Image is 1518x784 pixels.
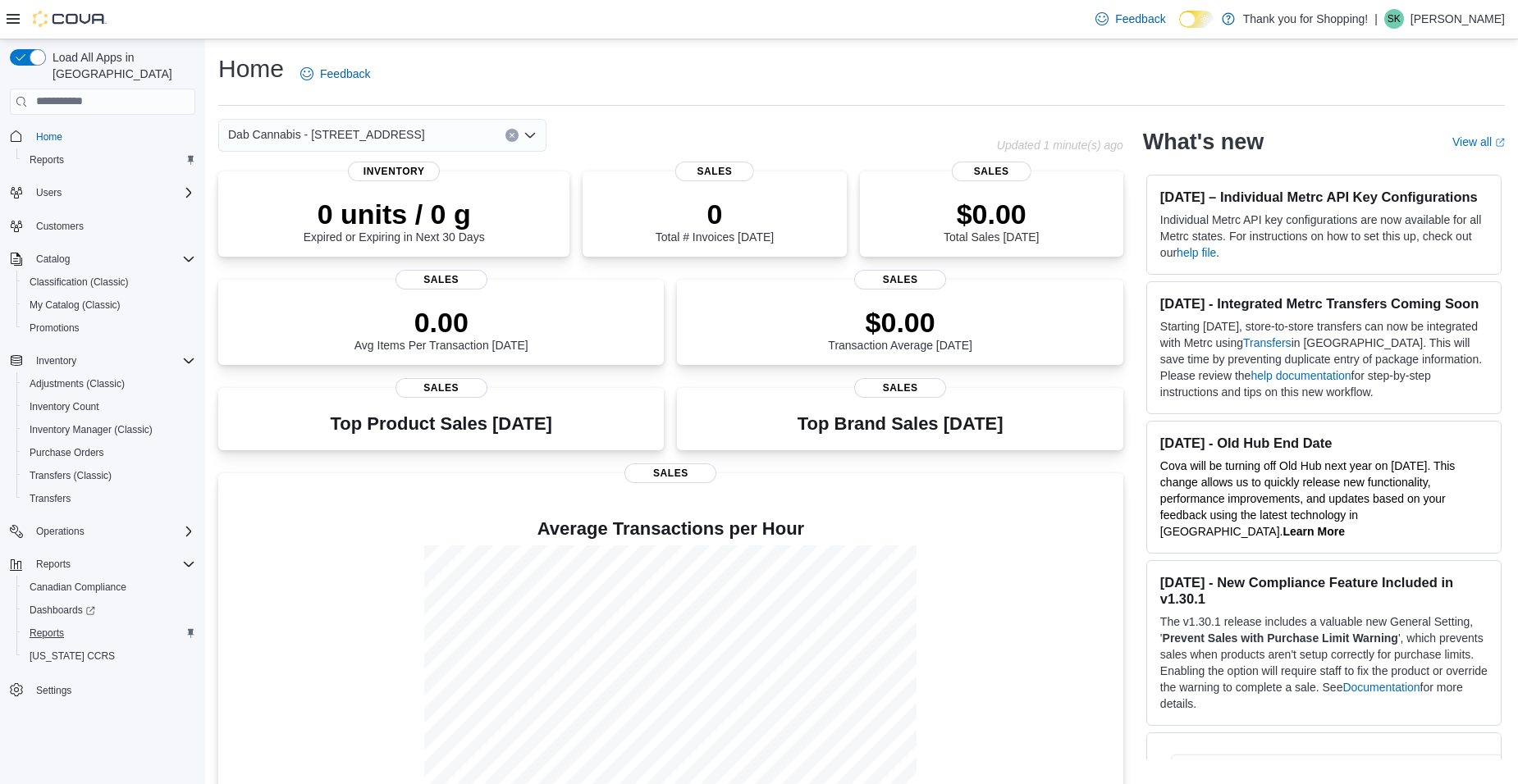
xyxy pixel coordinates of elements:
span: Settings [36,684,71,697]
span: Adjustments (Classic) [30,377,125,390]
span: Transfers (Classic) [23,466,195,485]
p: Updated 1 minute(s) ago [997,139,1123,152]
button: Users [30,183,68,203]
span: SK [1388,9,1401,29]
button: Customers [3,214,202,238]
span: Operations [36,525,85,538]
button: Promotions [16,317,202,340]
button: Purchase Orders [16,441,202,464]
button: My Catalog (Classic) [16,294,202,317]
a: Feedback [294,57,377,90]
span: Sales [952,162,1031,181]
button: Catalog [3,248,202,271]
button: [US_STATE] CCRS [16,645,202,668]
span: Inventory Manager (Classic) [23,420,195,440]
span: Catalog [36,253,70,266]
button: Clear input [505,129,519,142]
span: Settings [30,679,195,700]
span: Users [36,186,62,199]
span: Dark Mode [1179,28,1180,29]
button: Inventory [3,349,202,372]
a: View allExternal link [1452,135,1505,148]
a: Inventory Manager (Classic) [23,420,159,440]
a: help file [1177,246,1216,259]
div: Total # Invoices [DATE] [656,198,774,244]
span: Reports [30,153,64,166]
span: Home [36,130,62,144]
span: Feedback [1115,11,1165,27]
p: 0 [656,198,774,230]
span: Home [30,126,195,147]
a: Reports [23,623,71,643]
p: [PERSON_NAME] [1411,9,1505,29]
button: Inventory Count [16,395,202,418]
a: Purchase Orders [23,443,111,463]
span: Reports [23,150,195,170]
button: Canadian Compliance [16,576,202,599]
a: Dashboards [16,599,202,622]
span: Transfers (Classic) [30,469,112,482]
button: Reports [3,553,202,576]
div: Avg Items Per Transaction [DATE] [354,306,528,352]
span: Purchase Orders [23,443,195,463]
p: | [1374,9,1378,29]
button: Reports [16,148,202,171]
button: Operations [30,522,91,541]
span: Classification (Classic) [23,272,195,292]
span: Canadian Compliance [23,577,195,597]
p: Thank you for Shopping! [1243,9,1369,29]
a: Transfers [23,489,77,508]
span: Reports [30,627,64,640]
button: Transfers (Classic) [16,464,202,487]
p: Starting [DATE], store-to-store transfers can now be integrated with Metrc using in [GEOGRAPHIC_D... [1160,318,1488,400]
span: Feedback [320,66,370,82]
span: Promotions [23,318,195,338]
h3: [DATE] - New Compliance Feature Included in v1.30.1 [1160,574,1488,607]
span: Customers [36,220,84,233]
span: Transfers [30,492,71,505]
span: Dab Cannabis - [STREET_ADDRESS] [228,125,425,144]
span: Canadian Compliance [30,581,126,594]
a: [US_STATE] CCRS [23,646,121,666]
button: Operations [3,520,202,543]
a: Canadian Compliance [23,577,133,597]
a: Settings [30,681,78,700]
a: help documentation [1251,369,1351,382]
span: [US_STATE] CCRS [30,650,115,663]
h2: What's new [1143,129,1264,155]
span: Sales [396,270,487,289]
span: Sales [675,162,754,181]
a: Promotions [23,318,86,338]
a: Reports [23,150,71,170]
button: Classification (Classic) [16,271,202,294]
div: Sam Kring [1384,9,1404,29]
p: $0.00 [944,198,1039,230]
span: Reports [23,623,195,643]
button: Inventory [30,351,83,371]
button: Inventory Manager (Classic) [16,418,202,441]
span: Dashboards [30,604,95,617]
strong: Learn More [1283,525,1344,538]
button: Home [3,125,202,148]
span: Washington CCRS [23,646,195,666]
div: Expired or Expiring in Next 30 Days [304,198,485,244]
span: Sales [854,378,946,398]
span: Transfers [23,489,195,508]
button: Settings [3,677,202,701]
h1: Home [218,52,284,85]
span: Purchase Orders [30,446,104,459]
a: Documentation [1342,681,1420,694]
span: Sales [854,270,946,289]
button: Reports [16,622,202,645]
span: Load All Apps in [GEOGRAPHIC_DATA] [46,49,195,82]
button: Transfers [16,487,202,510]
a: Transfers (Classic) [23,466,118,485]
span: Reports [36,558,71,571]
h3: Top Product Sales [DATE] [331,414,552,434]
span: Classification (Classic) [30,276,129,289]
h3: Top Brand Sales [DATE] [798,414,1004,434]
span: Dashboards [23,600,195,620]
p: The v1.30.1 release includes a valuable new General Setting, ' ', which prevents sales when produ... [1160,613,1488,712]
input: Dark Mode [1179,11,1214,28]
a: Dashboards [23,600,102,620]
